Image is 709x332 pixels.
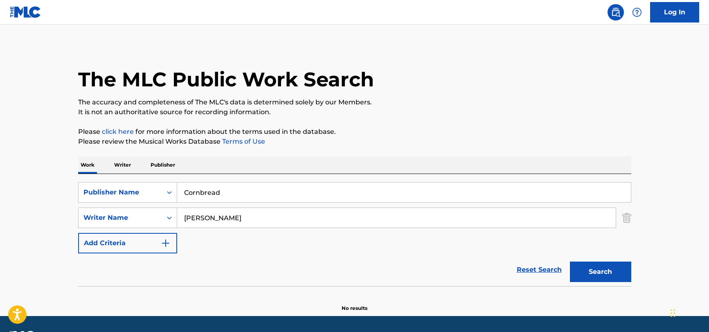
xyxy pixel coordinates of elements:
p: Publisher [148,156,178,174]
div: Writer Name [83,213,157,223]
img: 9d2ae6d4665cec9f34b9.svg [161,238,171,248]
a: Public Search [608,4,624,20]
p: Please for more information about the terms used in the database. [78,127,631,137]
p: It is not an authoritative source for recording information. [78,107,631,117]
h1: The MLC Public Work Search [78,67,374,92]
img: search [611,7,621,17]
p: Writer [112,156,133,174]
button: Search [570,262,631,282]
p: Please review the Musical Works Database [78,137,631,147]
div: Publisher Name [83,187,157,197]
button: Add Criteria [78,233,177,253]
iframe: Chat Widget [668,293,709,332]
form: Search Form [78,182,631,286]
p: The accuracy and completeness of The MLC's data is determined solely by our Members. [78,97,631,107]
p: Work [78,156,97,174]
img: help [632,7,642,17]
a: Terms of Use [221,138,265,145]
a: click here [102,128,134,136]
a: Log In [650,2,699,23]
a: Reset Search [513,261,566,279]
p: No results [342,295,367,312]
div: Help [629,4,645,20]
img: Delete Criterion [622,208,631,228]
img: MLC Logo [10,6,41,18]
div: Drag [671,301,675,325]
